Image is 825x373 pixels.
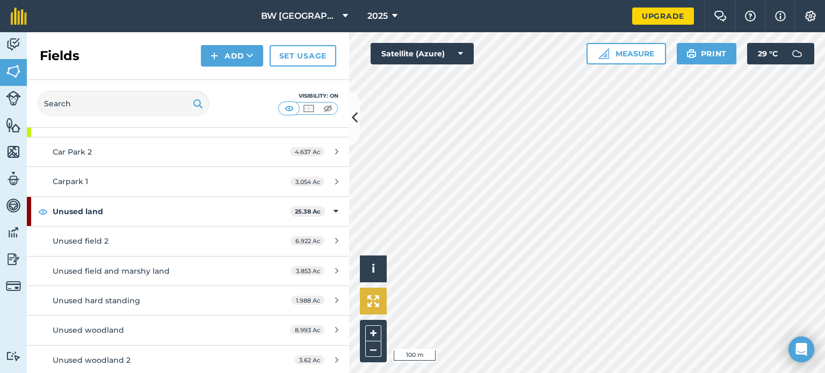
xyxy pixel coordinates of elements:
img: svg+xml;base64,PD94bWwgdmVyc2lvbj0iMS4wIiBlbmNvZGluZz0idXRmLTgiPz4KPCEtLSBHZW5lcmF0b3I6IEFkb2JlIE... [6,91,21,106]
img: svg+xml;base64,PHN2ZyB4bWxucz0iaHR0cDovL3d3dy53My5vcmcvMjAwMC9zdmciIHdpZHRoPSI1NiIgaGVpZ2h0PSI2MC... [6,144,21,160]
img: svg+xml;base64,PHN2ZyB4bWxucz0iaHR0cDovL3d3dy53My5vcmcvMjAwMC9zdmciIHdpZHRoPSIxNyIgaGVpZ2h0PSIxNy... [775,10,786,23]
span: Unused field and marshy land [53,266,170,276]
strong: 25.38 Ac [295,208,321,215]
span: 3.853 Ac [291,266,324,275]
img: svg+xml;base64,PHN2ZyB4bWxucz0iaHR0cDovL3d3dy53My5vcmcvMjAwMC9zdmciIHdpZHRoPSI1MCIgaGVpZ2h0PSI0MC... [283,103,296,114]
img: Ruler icon [598,48,609,59]
a: Carpark 13.054 Ac [27,167,349,196]
a: Unused field 26.922 Ac [27,226,349,255]
img: svg+xml;base64,PHN2ZyB4bWxucz0iaHR0cDovL3d3dy53My5vcmcvMjAwMC9zdmciIHdpZHRoPSIxOSIgaGVpZ2h0PSIyNC... [193,97,203,110]
button: – [365,341,381,357]
button: Add [201,45,263,67]
img: svg+xml;base64,PHN2ZyB4bWxucz0iaHR0cDovL3d3dy53My5vcmcvMjAwMC9zdmciIHdpZHRoPSIxOCIgaGVpZ2h0PSIyNC... [38,205,48,218]
h2: Fields [40,47,79,64]
a: Car Park 24.637 Ac [27,137,349,166]
button: Print [677,43,737,64]
span: Unused woodland [53,325,124,335]
button: 29 °C [747,43,814,64]
div: Open Intercom Messenger [788,337,814,362]
a: Upgrade [632,8,694,25]
img: svg+xml;base64,PHN2ZyB4bWxucz0iaHR0cDovL3d3dy53My5vcmcvMjAwMC9zdmciIHdpZHRoPSI1NiIgaGVpZ2h0PSI2MC... [6,63,21,79]
span: 1.988 Ac [291,296,324,305]
span: 4.637 Ac [290,147,324,156]
img: svg+xml;base64,PD94bWwgdmVyc2lvbj0iMS4wIiBlbmNvZGluZz0idXRmLTgiPz4KPCEtLSBHZW5lcmF0b3I6IEFkb2JlIE... [6,279,21,294]
img: A question mark icon [744,11,757,21]
span: 3.62 Ac [294,355,324,364]
div: Visibility: On [278,92,338,100]
img: svg+xml;base64,PD94bWwgdmVyc2lvbj0iMS4wIiBlbmNvZGluZz0idXRmLTgiPz4KPCEtLSBHZW5lcmF0b3I6IEFkb2JlIE... [786,43,808,64]
img: svg+xml;base64,PD94bWwgdmVyc2lvbj0iMS4wIiBlbmNvZGluZz0idXRmLTgiPz4KPCEtLSBHZW5lcmF0b3I6IEFkb2JlIE... [6,171,21,187]
button: + [365,325,381,341]
img: svg+xml;base64,PHN2ZyB4bWxucz0iaHR0cDovL3d3dy53My5vcmcvMjAwMC9zdmciIHdpZHRoPSI1MCIgaGVpZ2h0PSI0MC... [302,103,315,114]
img: svg+xml;base64,PD94bWwgdmVyc2lvbj0iMS4wIiBlbmNvZGluZz0idXRmLTgiPz4KPCEtLSBHZW5lcmF0b3I6IEFkb2JlIE... [6,36,21,53]
span: Unused hard standing [53,296,140,305]
button: i [360,255,387,282]
span: 6.922 Ac [291,236,324,245]
img: svg+xml;base64,PHN2ZyB4bWxucz0iaHR0cDovL3d3dy53My5vcmcvMjAwMC9zdmciIHdpZHRoPSI1NiIgaGVpZ2h0PSI2MC... [6,117,21,133]
a: Unused woodland8.993 Ac [27,316,349,345]
img: svg+xml;base64,PHN2ZyB4bWxucz0iaHR0cDovL3d3dy53My5vcmcvMjAwMC9zdmciIHdpZHRoPSIxNCIgaGVpZ2h0PSIyNC... [211,49,218,62]
img: svg+xml;base64,PD94bWwgdmVyc2lvbj0iMS4wIiBlbmNvZGluZz0idXRmLTgiPz4KPCEtLSBHZW5lcmF0b3I6IEFkb2JlIE... [6,198,21,214]
a: Unused field and marshy land3.853 Ac [27,257,349,286]
span: 8.993 Ac [290,325,324,334]
a: Set usage [270,45,336,67]
span: Unused woodland 2 [53,355,131,365]
img: svg+xml;base64,PHN2ZyB4bWxucz0iaHR0cDovL3d3dy53My5vcmcvMjAwMC9zdmciIHdpZHRoPSI1MCIgaGVpZ2h0PSI0MC... [321,103,335,114]
img: Two speech bubbles overlapping with the left bubble in the forefront [714,11,727,21]
span: Unused field 2 [53,236,108,246]
div: Unused land25.38 Ac [27,197,349,226]
span: 29 ° C [758,43,778,64]
span: i [372,262,375,275]
img: svg+xml;base64,PD94bWwgdmVyc2lvbj0iMS4wIiBlbmNvZGluZz0idXRmLTgiPz4KPCEtLSBHZW5lcmF0b3I6IEFkb2JlIE... [6,224,21,240]
img: svg+xml;base64,PD94bWwgdmVyc2lvbj0iMS4wIiBlbmNvZGluZz0idXRmLTgiPz4KPCEtLSBHZW5lcmF0b3I6IEFkb2JlIE... [6,251,21,267]
span: Car Park 2 [53,147,92,157]
strong: Unused land [53,197,290,226]
img: fieldmargin Logo [11,8,27,25]
img: Four arrows, one pointing top left, one top right, one bottom right and the last bottom left [367,295,379,307]
span: BW [GEOGRAPHIC_DATA] [261,10,338,23]
button: Satellite (Azure) [371,43,474,64]
img: svg+xml;base64,PD94bWwgdmVyc2lvbj0iMS4wIiBlbmNvZGluZz0idXRmLTgiPz4KPCEtLSBHZW5lcmF0b3I6IEFkb2JlIE... [6,351,21,361]
a: Unused hard standing1.988 Ac [27,286,349,315]
span: 3.054 Ac [291,177,324,186]
input: Search [38,91,209,116]
span: 2025 [367,10,388,23]
span: Carpark 1 [53,177,88,186]
img: svg+xml;base64,PHN2ZyB4bWxucz0iaHR0cDovL3d3dy53My5vcmcvMjAwMC9zdmciIHdpZHRoPSIxOSIgaGVpZ2h0PSIyNC... [686,47,697,60]
img: A cog icon [804,11,817,21]
button: Measure [587,43,666,64]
